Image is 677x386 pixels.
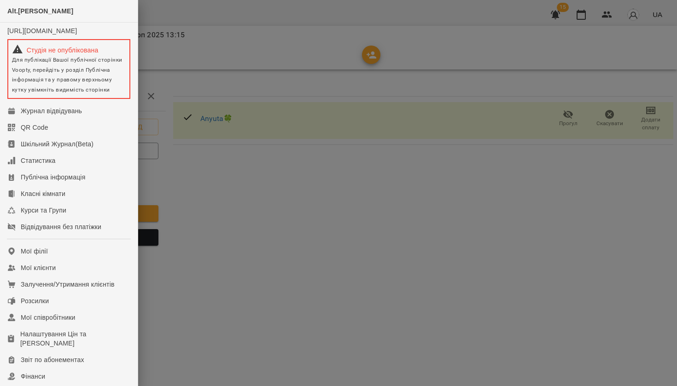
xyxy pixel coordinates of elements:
[21,189,65,198] div: Класні кімнати
[20,329,130,348] div: Налаштування Цін та [PERSON_NAME]
[21,106,82,115] div: Журнал відвідувань
[21,280,115,289] div: Залучення/Утримання клієнтів
[21,173,85,182] div: Публічна інформація
[21,206,66,215] div: Курси та Групи
[7,7,73,15] span: Alt.[PERSON_NAME]
[21,355,84,364] div: Звіт по абонементах
[21,139,93,149] div: Шкільний Журнал(Beta)
[21,296,49,305] div: Розсилки
[12,57,122,93] span: Для публікації Вашої публічної сторінки Voopty, перейдіть у розділ Публічна інформація та у право...
[12,44,126,55] div: Студія не опублікована
[21,263,56,272] div: Мої клієнти
[21,222,101,231] div: Відвідування без платіжки
[21,313,76,322] div: Мої співробітники
[21,372,45,381] div: Фінанси
[21,156,56,165] div: Статистика
[21,247,48,256] div: Мої філії
[21,123,48,132] div: QR Code
[7,27,77,35] a: [URL][DOMAIN_NAME]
